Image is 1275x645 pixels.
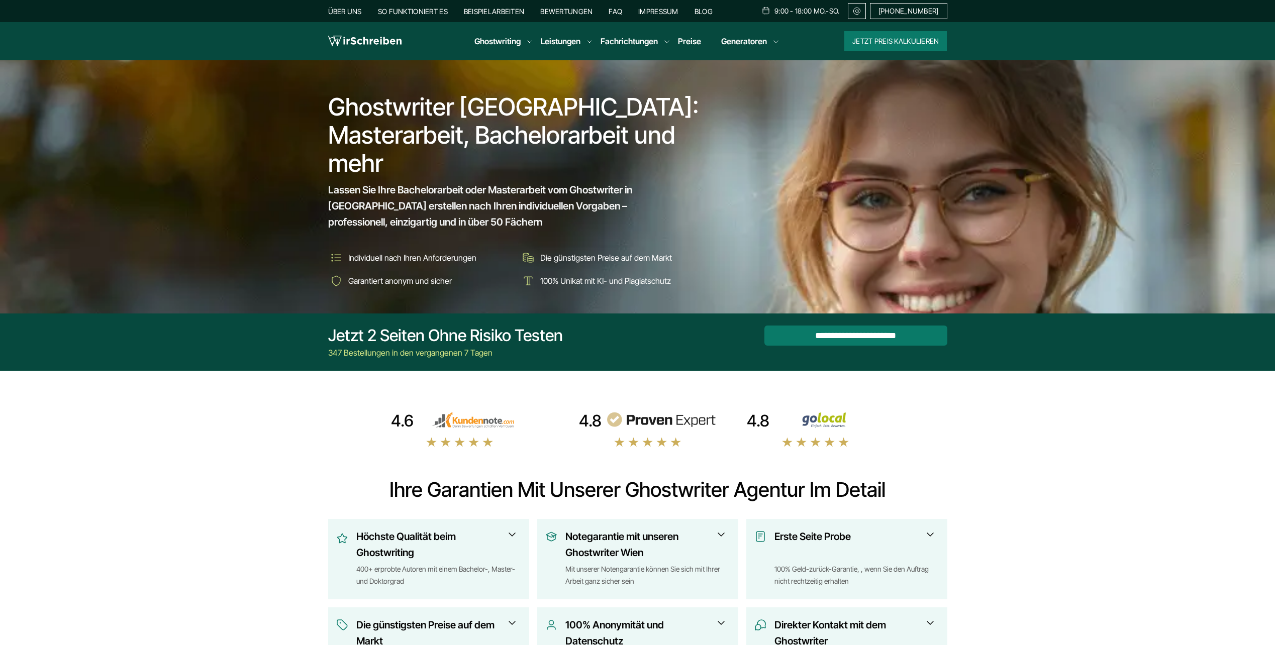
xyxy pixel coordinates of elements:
[520,250,536,266] img: Die günstigsten Preise auf dem Markt
[520,273,536,289] img: 100% Unikat mit KI- und Plagiatschutz
[328,273,513,289] li: Garantiert anonym und sicher
[565,528,724,561] h3: Notegarantie mit unseren Ghostwriter Wien
[781,437,850,448] img: stars
[761,7,770,15] img: Schedule
[328,250,344,266] img: Individuell nach Ihren Anforderungen
[541,35,580,47] a: Leistungen
[464,7,524,16] a: Beispielarbeiten
[774,563,939,587] div: 100% Geld-zurück-Garantie, , wenn Sie den Auftrag nicht rechtzeitig erhalten
[545,619,557,631] img: 100% Anonymität und Datenschutz
[328,250,513,266] li: Individuell nach Ihren Anforderungen
[328,347,563,359] div: 347 Bestellungen in den vergangenen 7 Tagen
[356,563,521,587] div: 400+ erprobte Autoren mit einem Bachelor-, Master- und Doktorgrad
[328,7,362,16] a: Über uns
[773,412,884,428] img: Wirschreiben Bewertungen
[328,273,344,289] img: Garantiert anonym und sicher
[606,412,716,428] img: provenexpert reviews
[774,528,933,561] h3: Erste Seite Probe
[328,478,947,502] h2: Ihre Garantien mit unserer Ghostwriter Agentur im Detail
[356,528,515,561] h3: Höchste Qualität beim Ghostwriting
[545,530,557,543] img: Notegarantie mit unseren Ghostwriter Wien
[520,250,705,266] li: Die günstigsten Preise auf dem Markt
[565,563,730,587] div: Mit unserer Notengarantie können Sie sich mit Ihrer Arbeit ganz sicher sein
[336,619,348,631] img: Die günstigsten Preise auf dem Markt
[852,7,861,15] img: Email
[328,182,687,230] span: Lassen Sie Ihre Bachelorarbeit oder Masterarbeit vom Ghostwriter in [GEOGRAPHIC_DATA] erstellen n...
[328,93,706,177] h1: Ghostwriter [GEOGRAPHIC_DATA]: Masterarbeit, Bachelorarbeit und mehr
[426,437,494,448] img: stars
[540,7,593,16] a: Bewertungen
[844,31,947,51] button: Jetzt Preis kalkulieren
[474,35,521,47] a: Ghostwriting
[878,7,939,15] span: [PHONE_NUMBER]
[378,7,448,16] a: So funktioniert es
[520,273,705,289] li: 100% Unikat mit KI- und Plagiatschutz
[747,411,769,431] div: 4.8
[754,619,766,631] img: Direkter Kontakt mit dem Ghostwriter
[579,411,602,431] div: 4.8
[391,411,414,431] div: 4.6
[695,7,713,16] a: Blog
[614,437,682,448] img: stars
[678,36,701,46] a: Preise
[418,412,528,428] img: kundennote
[609,7,622,16] a: FAQ
[328,326,563,346] div: Jetzt 2 Seiten ohne Risiko testen
[336,530,348,547] img: Höchste Qualität beim Ghostwriting
[774,7,840,15] span: 9:00 - 18:00 Mo.-So.
[638,7,678,16] a: Impressum
[328,34,402,49] img: logo wirschreiben
[870,3,947,19] a: [PHONE_NUMBER]
[601,35,658,47] a: Fachrichtungen
[721,35,767,47] a: Generatoren
[754,530,766,543] img: Erste Seite Probe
